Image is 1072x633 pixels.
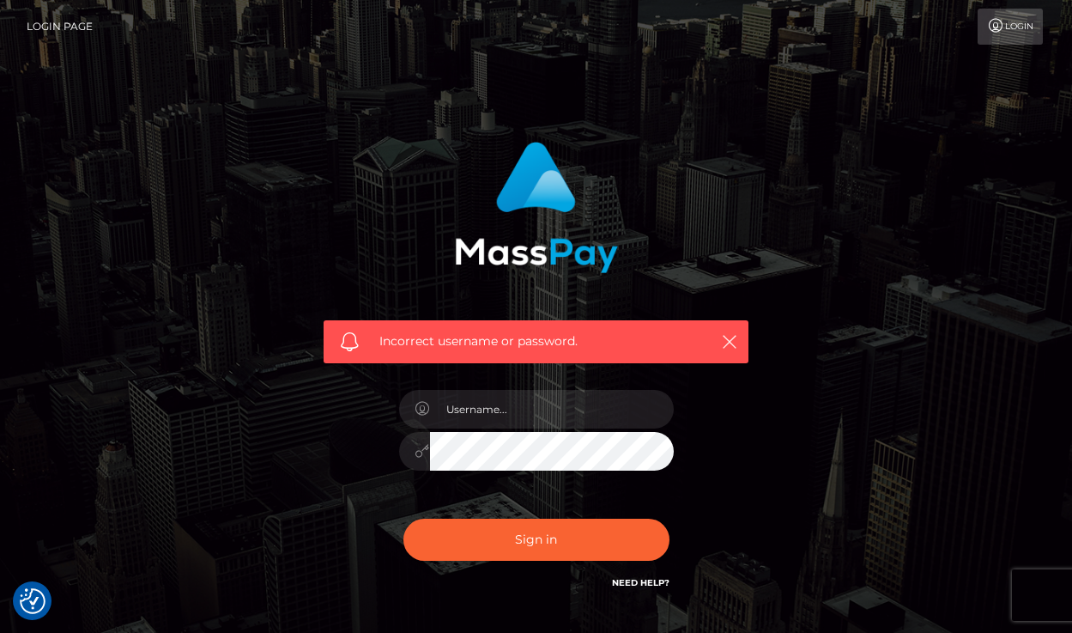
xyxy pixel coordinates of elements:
img: MassPay Login [455,142,618,273]
img: Revisit consent button [20,588,45,614]
a: Need Help? [612,577,669,588]
input: Username... [430,390,674,429]
span: Incorrect username or password. [379,332,693,350]
button: Sign in [403,519,669,561]
button: Consent Preferences [20,588,45,614]
a: Login [978,9,1043,45]
a: Login Page [27,9,93,45]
